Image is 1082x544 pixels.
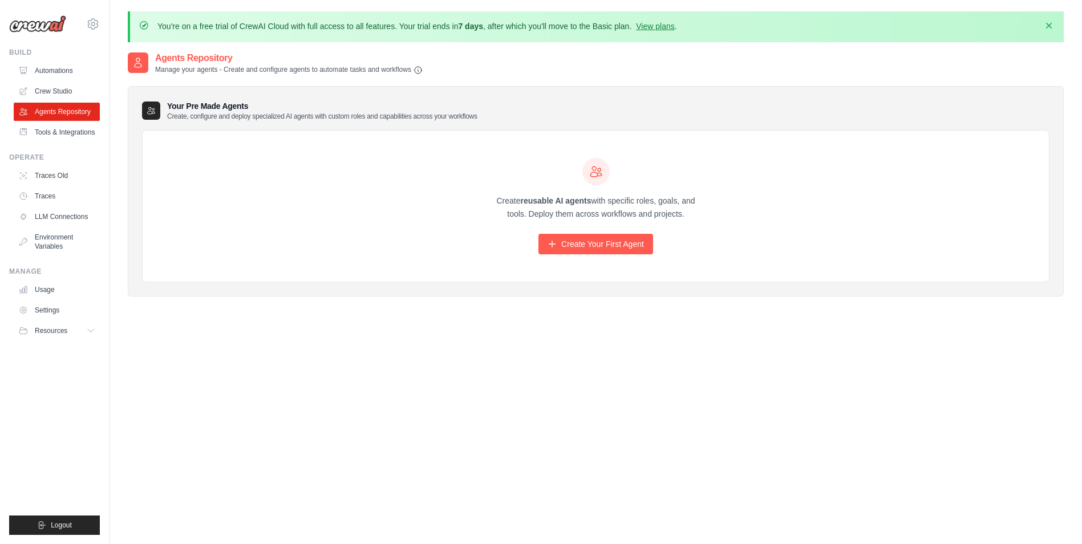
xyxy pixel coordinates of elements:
[9,267,100,276] div: Manage
[35,326,67,335] span: Resources
[14,103,100,121] a: Agents Repository
[9,515,100,535] button: Logout
[14,301,100,319] a: Settings
[636,22,674,31] a: View plans
[157,21,677,32] p: You're on a free trial of CrewAI Cloud with full access to all features. Your trial ends in , aft...
[520,196,591,205] strong: reusable AI agents
[9,48,100,57] div: Build
[51,521,72,530] span: Logout
[14,281,100,299] a: Usage
[9,153,100,162] div: Operate
[14,228,100,255] a: Environment Variables
[155,65,423,75] p: Manage your agents - Create and configure agents to automate tasks and workflows
[487,194,706,221] p: Create with specific roles, goals, and tools. Deploy them across workflows and projects.
[167,100,477,121] h3: Your Pre Made Agents
[155,51,423,65] h2: Agents Repository
[14,208,100,226] a: LLM Connections
[167,112,477,121] p: Create, configure and deploy specialized AI agents with custom roles and capabilities across your...
[9,15,66,33] img: Logo
[14,123,100,141] a: Tools & Integrations
[14,187,100,205] a: Traces
[458,22,483,31] strong: 7 days
[14,167,100,185] a: Traces Old
[14,82,100,100] a: Crew Studio
[538,234,653,254] a: Create Your First Agent
[14,322,100,340] button: Resources
[14,62,100,80] a: Automations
